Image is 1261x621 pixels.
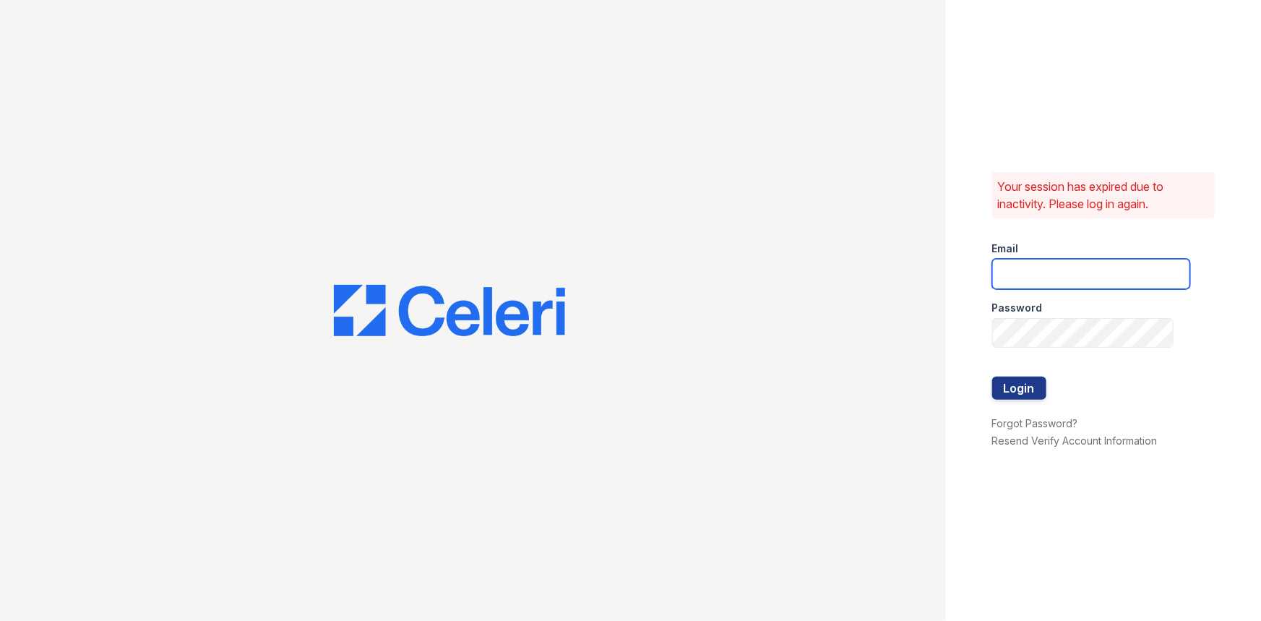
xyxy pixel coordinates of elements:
[998,178,1209,213] p: Your session has expired due to inactivity. Please log in again.
[992,417,1078,429] a: Forgot Password?
[992,434,1158,447] a: Resend Verify Account Information
[992,377,1046,400] button: Login
[992,241,1019,256] label: Email
[992,301,1043,315] label: Password
[334,285,565,337] img: CE_Logo_Blue-a8612792a0a2168367f1c8372b55b34899dd931a85d93a1a3d3e32e68fde9ad4.png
